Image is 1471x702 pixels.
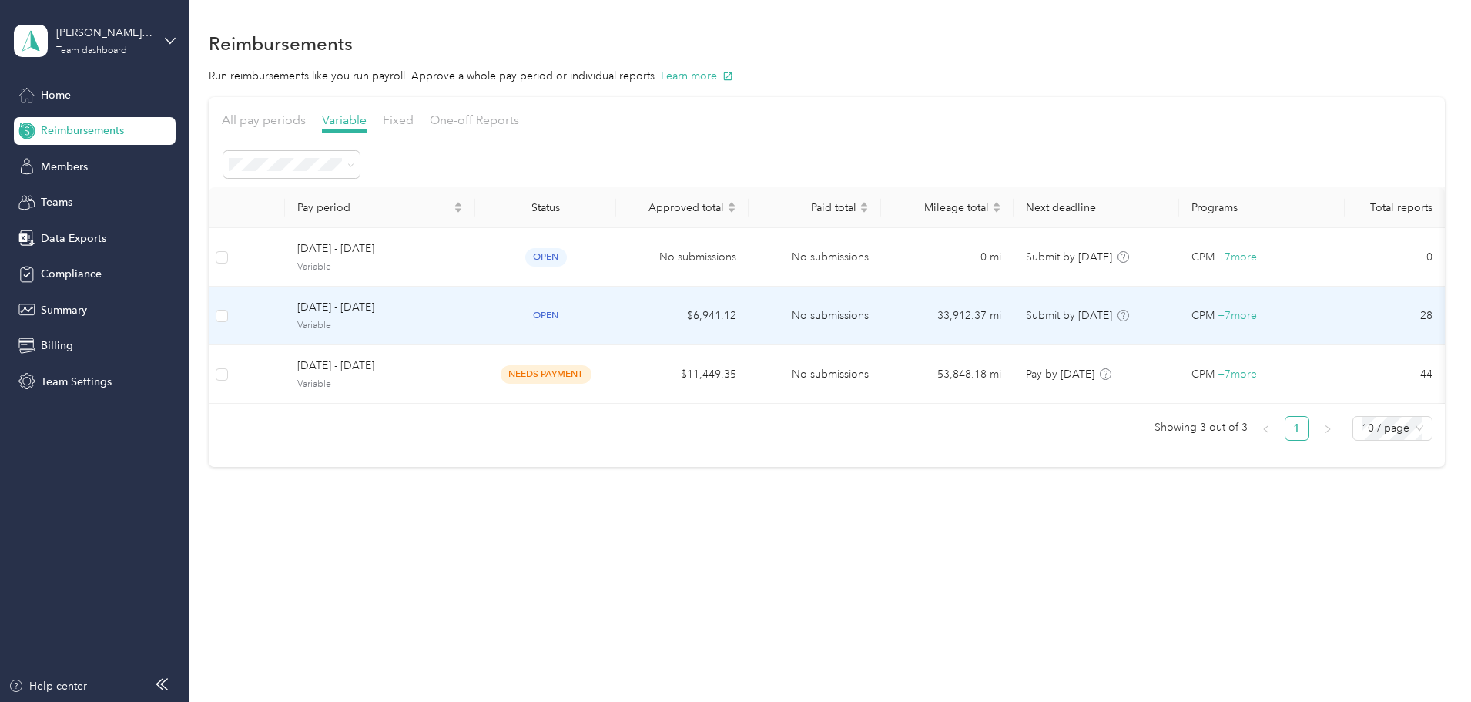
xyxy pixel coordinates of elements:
[1191,307,1215,324] span: CPM
[1014,187,1179,228] th: Next deadline
[297,260,463,274] span: Variable
[749,187,881,228] th: Paid total
[881,228,1014,287] td: 0 mi
[1191,366,1215,383] span: CPM
[893,201,989,214] span: Mileage total
[41,123,124,139] span: Reimbursements
[383,113,414,127] span: Fixed
[209,68,1445,84] p: Run reimbursements like you run payroll. Approve a whole pay period or individual reports.
[1218,368,1257,381] span: + 7 more
[209,35,353,52] h1: Reimbursements
[56,46,127,55] div: Team dashboard
[41,230,106,247] span: Data Exports
[1345,228,1444,287] td: 0
[1315,416,1340,441] li: Next Page
[41,266,102,282] span: Compliance
[727,206,736,215] span: caret-down
[881,345,1014,404] td: 53,848.18 mi
[616,228,749,287] td: No submissions
[859,200,869,209] span: caret-up
[1026,368,1094,381] span: Pay by [DATE]
[1254,416,1278,441] button: left
[1026,309,1112,322] span: Submit by [DATE]
[297,358,463,375] span: [DATE] - [DATE]
[41,302,87,318] span: Summary
[322,113,367,127] span: Variable
[616,287,749,345] td: $6,941.12
[1262,425,1271,434] span: left
[1345,345,1444,404] td: 44
[501,365,591,383] span: needs payment
[488,201,604,214] div: Status
[297,299,463,316] span: [DATE] - [DATE]
[430,113,519,127] span: One-off Reports
[1154,416,1248,439] span: Showing 3 out of 3
[749,287,881,345] td: No submissions
[41,194,72,210] span: Teams
[859,206,869,215] span: caret-down
[1179,187,1345,228] th: Programs
[881,187,1014,228] th: Mileage total
[1315,416,1340,441] button: right
[661,68,733,84] button: Learn more
[1362,417,1423,440] span: 10 / page
[1323,425,1332,434] span: right
[1345,187,1444,228] th: Total reports
[1352,416,1432,441] div: Page Size
[1026,250,1112,264] span: Submit by [DATE]
[41,87,71,103] span: Home
[297,378,463,391] span: Variable
[56,25,152,41] div: [PERSON_NAME] Beverage
[1385,616,1471,702] iframe: Everlance-gr Chat Button Frame
[454,206,463,215] span: caret-down
[1191,249,1215,266] span: CPM
[8,678,87,694] button: Help center
[749,228,881,287] td: No submissions
[454,200,463,209] span: caret-up
[41,374,112,390] span: Team Settings
[992,200,1001,209] span: caret-up
[881,287,1014,345] td: 33,912.37 mi
[616,345,749,404] td: $11,449.35
[1218,309,1257,322] span: + 7 more
[616,187,749,228] th: Approved total
[297,240,463,257] span: [DATE] - [DATE]
[222,113,306,127] span: All pay periods
[285,187,475,228] th: Pay period
[525,307,567,324] span: open
[1254,416,1278,441] li: Previous Page
[41,159,88,175] span: Members
[1345,287,1444,345] td: 28
[297,319,463,333] span: Variable
[1285,416,1309,441] li: 1
[727,200,736,209] span: caret-up
[41,338,73,354] span: Billing
[749,345,881,404] td: No submissions
[1285,417,1308,440] a: 1
[992,206,1001,215] span: caret-down
[761,201,856,214] span: Paid total
[525,248,567,266] span: open
[297,201,451,214] span: Pay period
[628,201,724,214] span: Approved total
[1218,250,1257,264] span: + 7 more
